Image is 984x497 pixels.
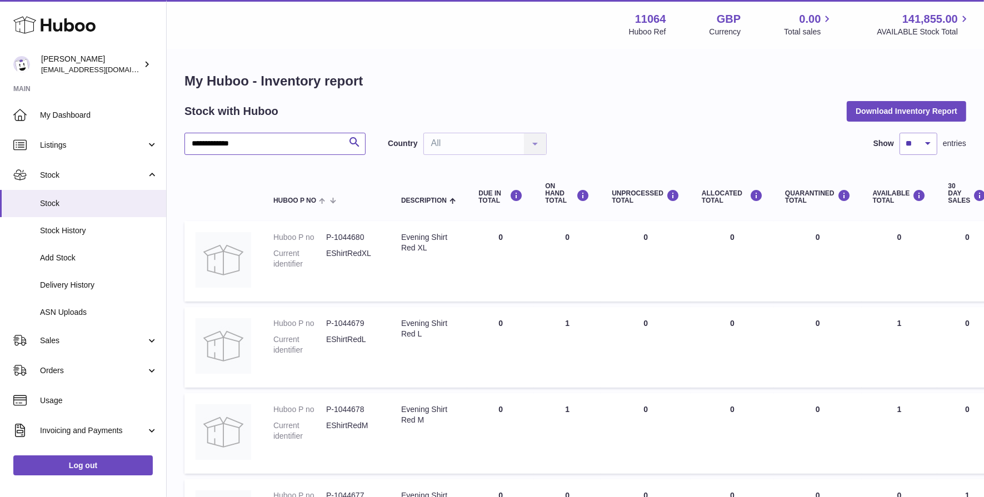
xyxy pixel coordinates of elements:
[40,170,146,180] span: Stock
[816,319,820,328] span: 0
[273,334,326,355] dt: Current identifier
[41,54,141,75] div: [PERSON_NAME]
[847,101,966,121] button: Download Inventory Report
[710,27,741,37] div: Currency
[784,12,833,37] a: 0.00 Total sales
[196,318,251,374] img: product image
[467,393,534,474] td: 0
[326,248,379,269] dd: EShirtRedXL
[326,232,379,243] dd: P-1044680
[629,27,666,37] div: Huboo Ref
[40,140,146,150] span: Listings
[691,221,774,302] td: 0
[467,221,534,302] td: 0
[816,233,820,242] span: 0
[478,189,523,204] div: DUE IN TOTAL
[326,334,379,355] dd: EShirtRedL
[691,393,774,474] td: 0
[196,232,251,288] img: product image
[40,395,158,406] span: Usage
[273,248,326,269] dt: Current identifier
[184,72,966,90] h1: My Huboo - Inventory report
[401,318,456,339] div: Evening Shirt Red L
[401,232,456,253] div: Evening Shirt Red XL
[702,189,763,204] div: ALLOCATED Total
[40,280,158,290] span: Delivery History
[534,307,601,388] td: 1
[40,198,158,209] span: Stock
[326,318,379,329] dd: P-1044679
[326,404,379,415] dd: P-1044678
[40,253,158,263] span: Add Stock
[873,138,894,149] label: Show
[691,307,774,388] td: 0
[877,12,971,37] a: 141,855.00 AVAILABLE Stock Total
[601,393,691,474] td: 0
[401,404,456,425] div: Evening Shirt Red M
[902,12,958,27] span: 141,855.00
[784,27,833,37] span: Total sales
[943,138,966,149] span: entries
[40,425,146,436] span: Invoicing and Payments
[13,56,30,73] img: imichellrs@gmail.com
[196,404,251,460] img: product image
[862,393,937,474] td: 1
[717,12,741,27] strong: GBP
[273,404,326,415] dt: Huboo P no
[862,221,937,302] td: 0
[534,221,601,302] td: 0
[862,307,937,388] td: 1
[785,189,851,204] div: QUARANTINED Total
[388,138,418,149] label: Country
[40,225,158,236] span: Stock History
[326,420,379,441] dd: EShirtRedM
[601,307,691,388] td: 0
[601,221,691,302] td: 0
[612,189,680,204] div: UNPROCESSED Total
[534,393,601,474] td: 1
[273,420,326,441] dt: Current identifier
[816,405,820,414] span: 0
[273,197,316,204] span: Huboo P no
[40,335,146,346] span: Sales
[635,12,666,27] strong: 11064
[13,455,153,475] a: Log out
[40,365,146,376] span: Orders
[273,232,326,243] dt: Huboo P no
[800,12,821,27] span: 0.00
[273,318,326,329] dt: Huboo P no
[184,104,278,119] h2: Stock with Huboo
[873,189,926,204] div: AVAILABLE Total
[41,65,163,74] span: [EMAIL_ADDRESS][DOMAIN_NAME]
[40,110,158,121] span: My Dashboard
[467,307,534,388] td: 0
[401,197,447,204] span: Description
[545,183,590,205] div: ON HAND Total
[877,27,971,37] span: AVAILABLE Stock Total
[40,307,158,318] span: ASN Uploads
